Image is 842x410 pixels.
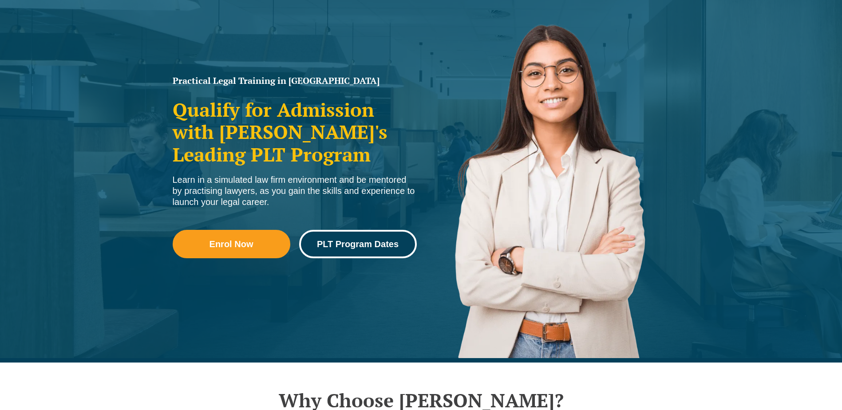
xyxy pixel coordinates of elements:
h1: Practical Legal Training in [GEOGRAPHIC_DATA] [173,76,417,85]
span: PLT Program Dates [317,240,399,248]
h2: Qualify for Admission with [PERSON_NAME]'s Leading PLT Program [173,99,417,166]
a: PLT Program Dates [299,230,417,258]
span: Enrol Now [210,240,253,248]
a: Enrol Now [173,230,290,258]
div: Learn in a simulated law firm environment and be mentored by practising lawyers, as you gain the ... [173,174,417,208]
